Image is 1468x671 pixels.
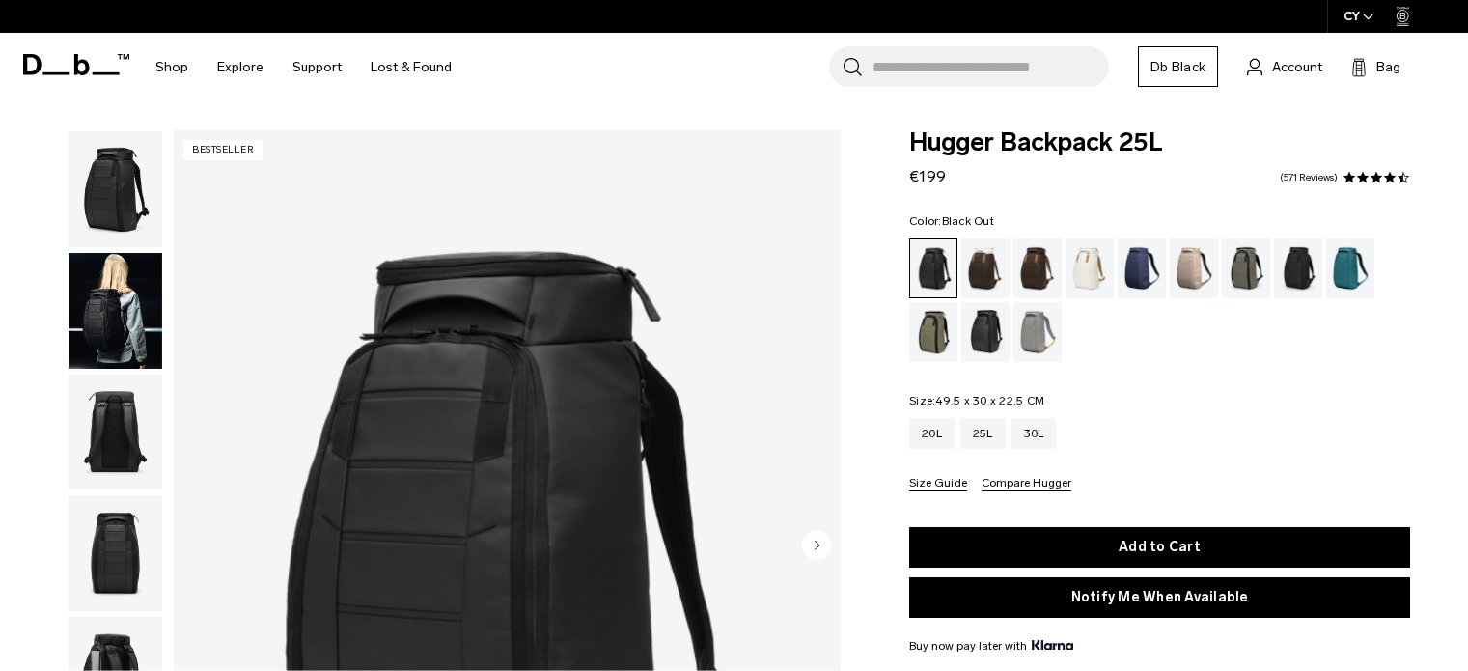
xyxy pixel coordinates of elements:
a: Support [292,33,342,101]
a: Explore [217,33,263,101]
a: Account [1247,55,1322,78]
a: 25L [960,418,1006,449]
span: €199 [909,167,946,185]
button: Hugger Backpack 25L Black Out [68,130,163,248]
a: Oatmilk [1066,238,1114,298]
a: Shop [155,33,188,101]
button: Hugger Backpack 25L Black Out [68,252,163,370]
button: Notify Me When Available [909,577,1410,618]
a: Black Out [909,238,957,298]
span: Account [1272,57,1322,77]
span: Black Out [942,214,994,228]
a: Reflective Black [961,302,1010,362]
button: Compare Hugger [982,477,1071,491]
nav: Main Navigation [141,33,466,101]
a: 30L [1011,418,1057,449]
a: Sand Grey [1013,302,1062,362]
a: Fogbow Beige [1170,238,1218,298]
a: Mash Green [909,302,957,362]
button: Hugger Backpack 25L Black Out [68,374,163,491]
span: Buy now pay later with [909,637,1073,655]
a: Charcoal Grey [1274,238,1322,298]
img: Hugger Backpack 25L Black Out [69,253,162,369]
a: 571 reviews [1280,173,1338,182]
button: Bag [1351,55,1400,78]
span: 49.5 x 30 x 22.5 CM [935,394,1044,407]
a: Forest Green [1222,238,1270,298]
a: Db Black [1138,46,1218,87]
button: Add to Cart [909,527,1410,568]
a: Blue Hour [1118,238,1166,298]
a: 20L [909,418,955,449]
span: Hugger Backpack 25L [909,130,1410,155]
legend: Size: [909,395,1044,406]
span: Bag [1376,57,1400,77]
p: Bestseller [183,140,263,160]
legend: Color: [909,215,994,227]
a: Lost & Found [371,33,452,101]
button: Hugger Backpack 25L Black Out [68,494,163,612]
img: Hugger Backpack 25L Black Out [69,131,162,247]
a: Cappuccino [961,238,1010,298]
a: Midnight Teal [1326,238,1374,298]
img: Hugger Backpack 25L Black Out [69,375,162,490]
img: {"height" => 20, "alt" => "Klarna"} [1032,640,1073,650]
a: Espresso [1013,238,1062,298]
button: Size Guide [909,477,967,491]
img: Hugger Backpack 25L Black Out [69,495,162,611]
